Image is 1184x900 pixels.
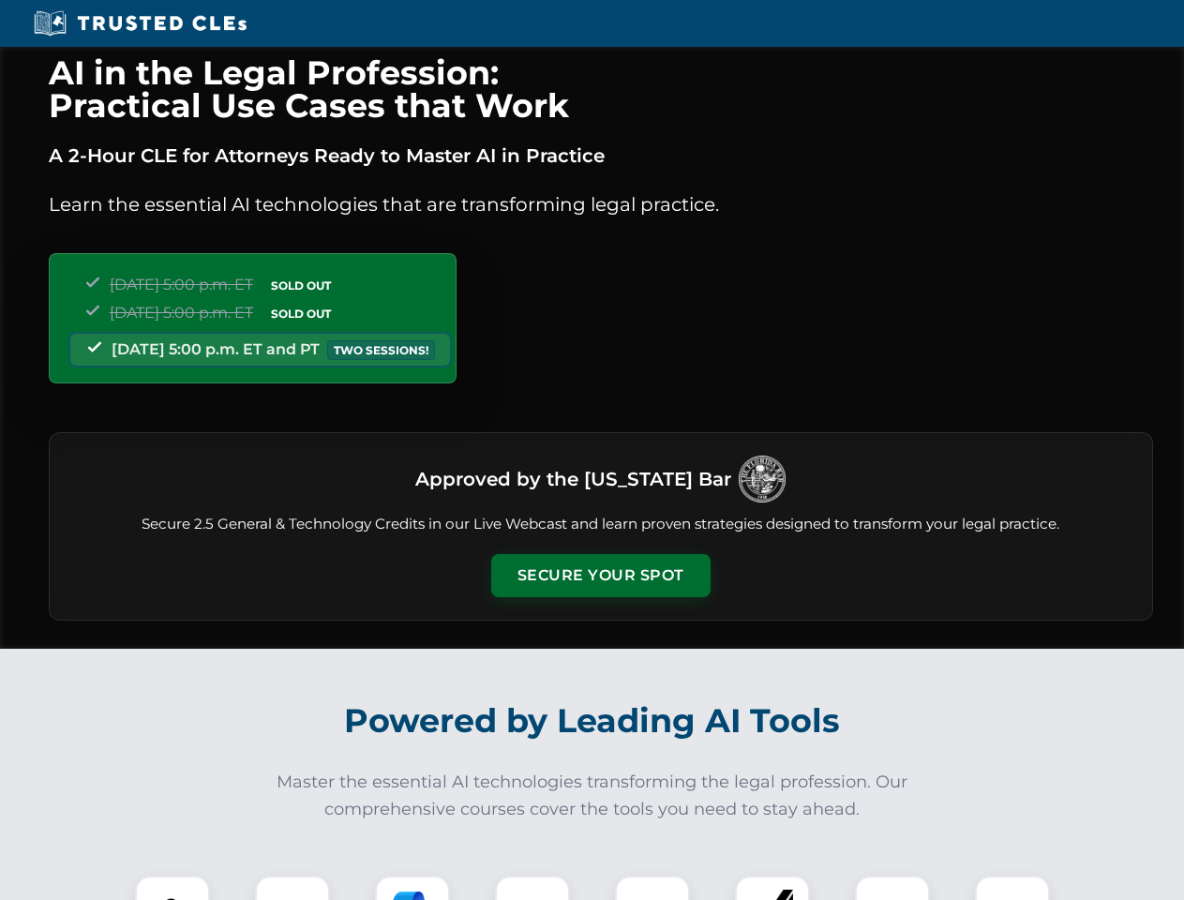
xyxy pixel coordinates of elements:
span: [DATE] 5:00 p.m. ET [110,276,253,293]
h1: AI in the Legal Profession: Practical Use Cases that Work [49,56,1153,122]
img: Trusted CLEs [28,9,252,37]
h2: Powered by Leading AI Tools [73,688,1112,754]
span: [DATE] 5:00 p.m. ET [110,304,253,322]
button: Secure Your Spot [491,554,711,597]
span: SOLD OUT [264,276,337,295]
span: SOLD OUT [264,304,337,323]
p: A 2-Hour CLE for Attorneys Ready to Master AI in Practice [49,141,1153,171]
img: Logo [739,456,786,502]
p: Secure 2.5 General & Technology Credits in our Live Webcast and learn proven strategies designed ... [72,514,1130,535]
p: Learn the essential AI technologies that are transforming legal practice. [49,189,1153,219]
h3: Approved by the [US_STATE] Bar [415,462,731,496]
p: Master the essential AI technologies transforming the legal profession. Our comprehensive courses... [264,769,921,823]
